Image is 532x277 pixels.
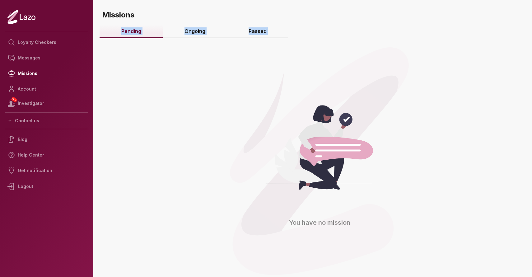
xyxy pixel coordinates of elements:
a: NEWInvestigator [5,97,88,110]
a: Loyalty Checkers [5,35,88,50]
span: NEW [11,96,18,103]
a: Pending [100,25,163,38]
a: Account [5,81,88,97]
a: Passed [227,25,288,38]
a: Help Center [5,147,88,163]
a: Messages [5,50,88,66]
a: Blog [5,132,88,147]
div: Logout [5,178,88,195]
button: Contact us [5,115,88,126]
a: Missions [5,66,88,81]
a: Ongoing [163,25,227,38]
a: Get notification [5,163,88,178]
